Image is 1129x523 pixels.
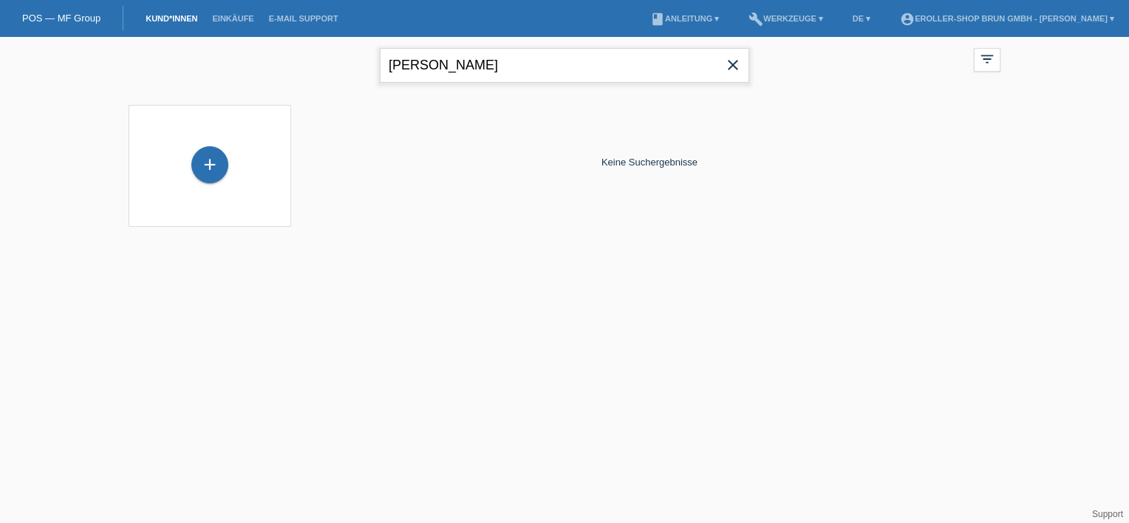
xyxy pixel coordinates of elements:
[299,98,1000,227] div: Keine Suchergebnisse
[138,14,205,23] a: Kund*innen
[192,152,228,177] div: Kund*in hinzufügen
[979,51,995,67] i: filter_list
[893,14,1122,23] a: account_circleeRoller-Shop Brun GmbH - [PERSON_NAME] ▾
[845,14,878,23] a: DE ▾
[724,56,742,74] i: close
[262,14,346,23] a: E-Mail Support
[900,12,915,27] i: account_circle
[748,12,763,27] i: build
[643,14,726,23] a: bookAnleitung ▾
[205,14,261,23] a: Einkäufe
[741,14,830,23] a: buildWerkzeuge ▾
[650,12,665,27] i: book
[22,13,100,24] a: POS — MF Group
[1092,509,1123,519] a: Support
[380,48,749,83] input: Suche...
